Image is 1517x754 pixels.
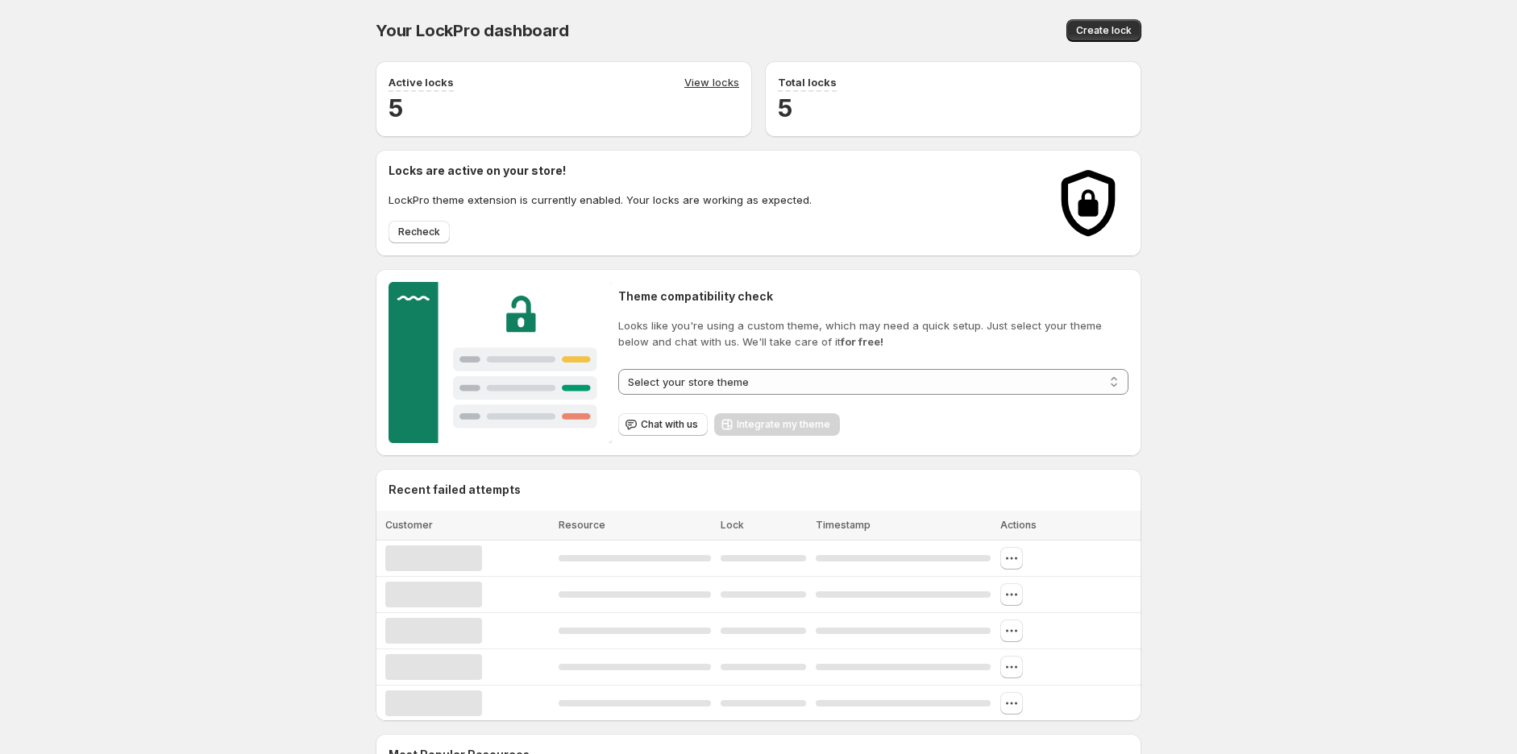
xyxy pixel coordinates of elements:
[389,221,450,243] button: Recheck
[778,92,1128,124] h2: 5
[721,519,744,531] span: Lock
[1000,519,1037,531] span: Actions
[1076,24,1132,37] span: Create lock
[389,482,521,498] h2: Recent failed attempts
[778,74,837,90] p: Total locks
[1048,163,1128,243] img: Locks activated
[376,21,569,40] span: Your LockPro dashboard
[389,163,812,179] h2: Locks are active on your store!
[385,519,433,531] span: Customer
[389,192,812,208] p: LockPro theme extension is currently enabled. Your locks are working as expected.
[841,335,883,348] strong: for free!
[641,418,698,431] span: Chat with us
[618,288,1128,304] h2: Theme compatibility check
[816,519,871,531] span: Timestamp
[389,282,612,443] img: Customer support
[618,413,708,436] button: Chat with us
[684,74,739,92] a: View locks
[1066,19,1141,42] button: Create lock
[389,92,739,124] h2: 5
[398,226,440,238] span: Recheck
[559,519,605,531] span: Resource
[618,317,1128,350] p: Looks like you're using a custom theme, which may need a quick setup. Just select your theme belo...
[389,74,454,90] p: Active locks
